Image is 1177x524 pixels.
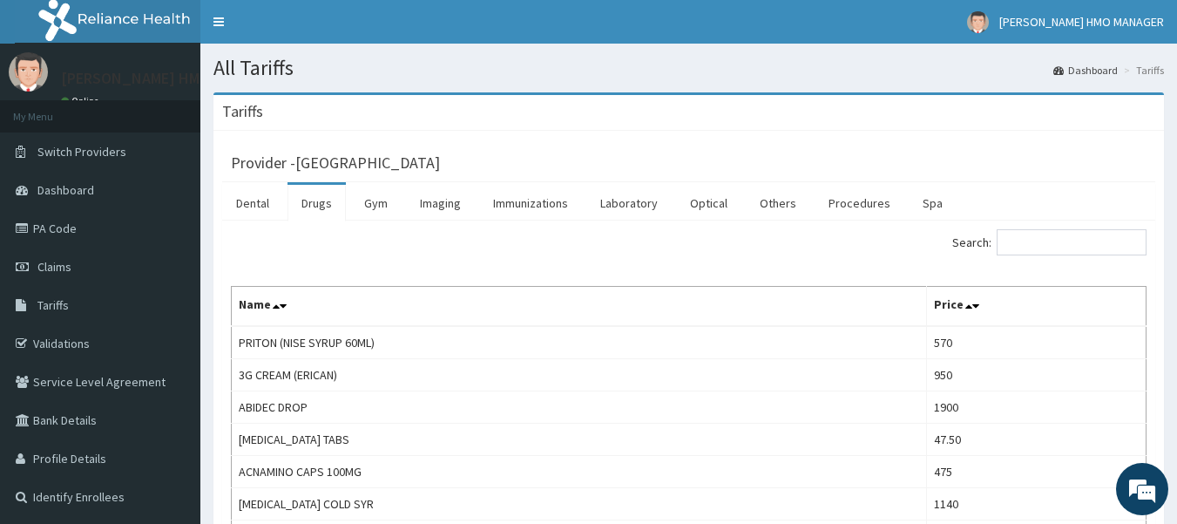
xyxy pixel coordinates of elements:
td: 1900 [927,391,1147,424]
p: [PERSON_NAME] HMO MANAGER [61,71,278,86]
td: ABIDEC DROP [232,391,927,424]
span: Dashboard [37,182,94,198]
label: Search: [952,229,1147,255]
li: Tariffs [1120,63,1164,78]
span: [PERSON_NAME] HMO MANAGER [999,14,1164,30]
a: Others [746,185,810,221]
div: Minimize live chat window [286,9,328,51]
img: User Image [967,11,989,33]
td: 1140 [927,488,1147,521]
a: Immunizations [479,185,582,221]
img: User Image [9,52,48,92]
div: Chat with us now [91,98,293,120]
span: Claims [37,259,71,275]
td: 3G CREAM (ERICAN) [232,359,927,391]
textarea: Type your message and hit 'Enter' [9,344,332,405]
a: Optical [676,185,741,221]
td: 570 [927,326,1147,359]
td: PRITON (NISE SYRUP 60ML) [232,326,927,359]
a: Drugs [287,185,346,221]
td: ACNAMINO CAPS 100MG [232,456,927,488]
a: Imaging [406,185,475,221]
span: Switch Providers [37,144,126,160]
span: Tariffs [37,297,69,313]
a: Gym [350,185,402,221]
a: Dashboard [1053,63,1118,78]
th: Price [927,287,1147,327]
img: d_794563401_company_1708531726252_794563401 [32,87,71,131]
a: Laboratory [586,185,672,221]
a: Procedures [815,185,904,221]
th: Name [232,287,927,327]
h3: Provider - [GEOGRAPHIC_DATA] [231,155,440,171]
a: Dental [222,185,283,221]
td: 47.50 [927,424,1147,456]
input: Search: [997,229,1147,255]
td: [MEDICAL_DATA] COLD SYR [232,488,927,521]
a: Online [61,95,103,107]
h3: Tariffs [222,104,263,119]
td: [MEDICAL_DATA] TABS [232,424,927,456]
td: 475 [927,456,1147,488]
a: Spa [909,185,957,221]
td: 950 [927,359,1147,391]
h1: All Tariffs [213,57,1164,79]
span: We're online! [101,153,240,330]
